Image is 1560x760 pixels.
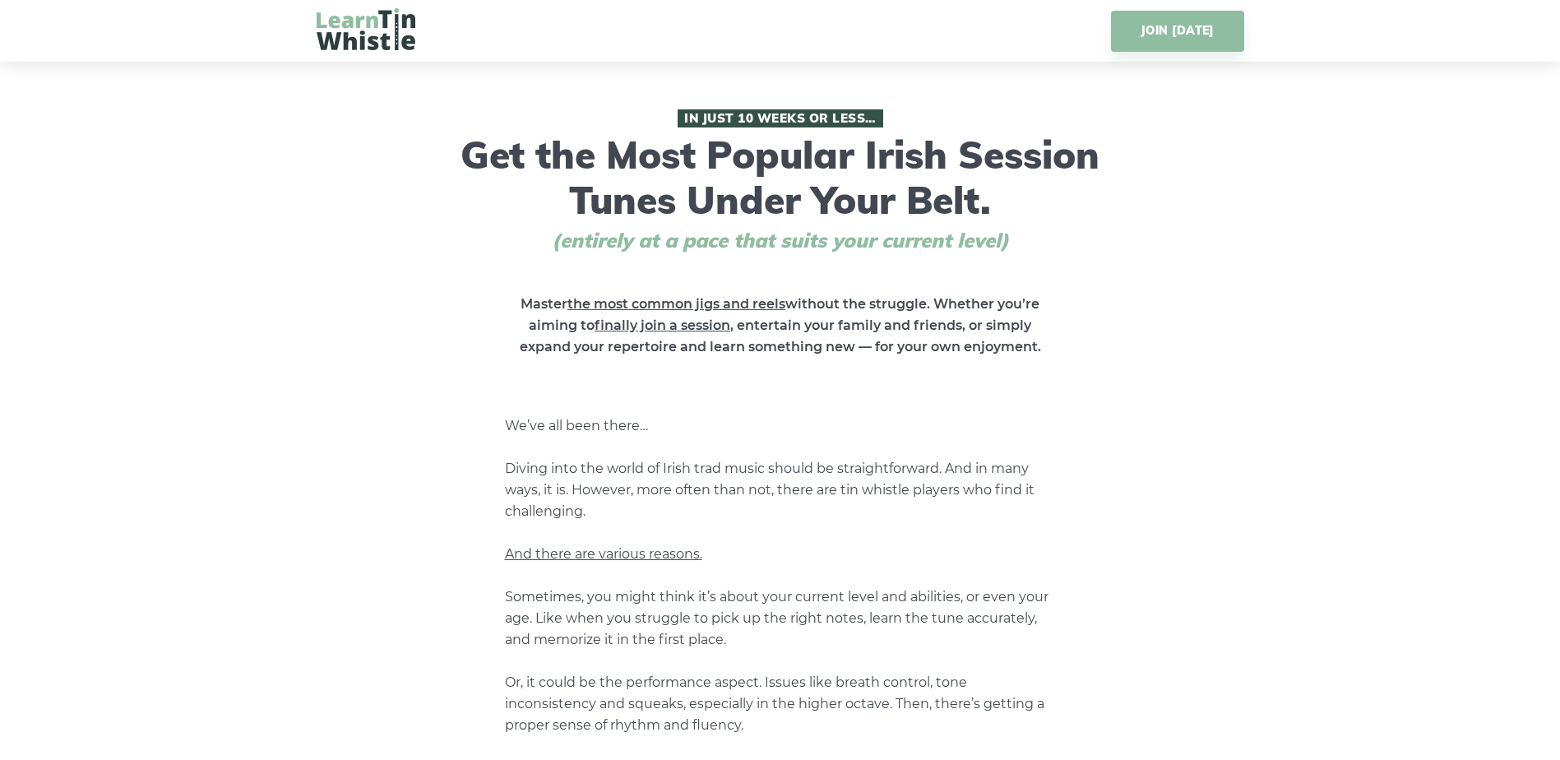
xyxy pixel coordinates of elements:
span: the most common jigs and reels [567,296,785,312]
span: And there are various reasons. [505,546,702,562]
strong: Master without the struggle. Whether you’re aiming to , entertain your family and friends, or sim... [520,296,1041,355]
a: JOIN [DATE] [1111,11,1243,52]
span: (entirely at a pace that suits your current level) [521,229,1039,253]
h1: Get the Most Popular Irish Session Tunes Under Your Belt. [456,109,1105,253]
span: finally join a session [595,317,730,333]
img: LearnTinWhistle.com [317,8,415,50]
span: In Just 10 Weeks or Less… [678,109,883,127]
